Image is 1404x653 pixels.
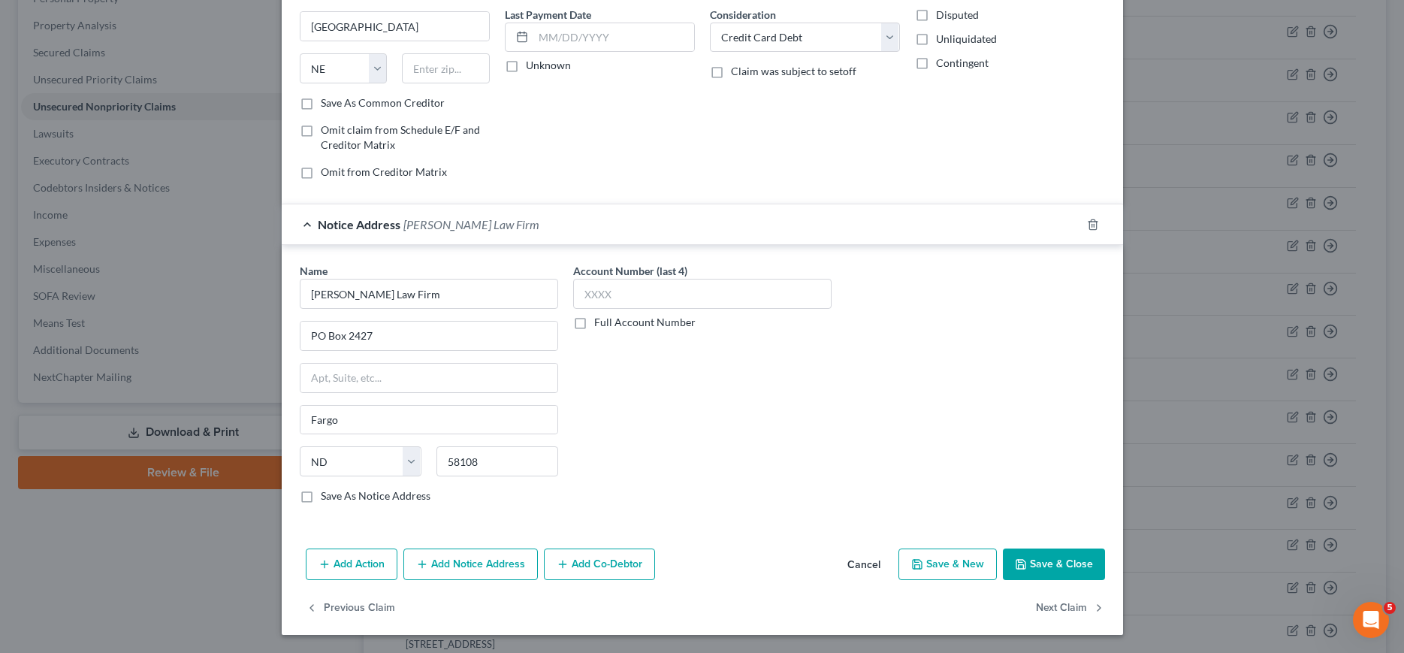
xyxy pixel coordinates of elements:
span: Name [300,265,328,277]
label: Last Payment Date [505,7,591,23]
span: Omit claim from Schedule E/F and Creditor Matrix [321,123,480,151]
span: [PERSON_NAME] Law Firm [403,217,539,231]
label: Account Number (last 4) [573,263,687,279]
span: Omit from Creditor Matrix [321,165,447,178]
button: Save & Close [1003,549,1105,580]
input: Enter city... [300,406,557,434]
span: Unliquidated [936,32,997,45]
label: Consideration [710,7,776,23]
span: Claim was subject to setoff [731,65,856,77]
button: Save & New [898,549,997,580]
span: 5 [1384,602,1396,614]
button: Add Notice Address [403,549,538,580]
label: Save As Common Creditor [321,95,445,110]
input: MM/DD/YYYY [533,23,694,52]
span: Contingent [936,56,989,69]
button: Add Co-Debtor [544,549,655,580]
input: Enter zip... [402,53,490,83]
button: Add Action [306,549,397,580]
input: Enter address... [300,322,557,350]
input: Enter city... [300,12,489,41]
label: Unknown [526,58,571,73]
iframe: Intercom live chat [1353,602,1389,638]
span: Notice Address [318,217,400,231]
input: Search by name... [300,279,558,309]
button: Next Claim [1036,592,1105,624]
label: Save As Notice Address [321,488,430,503]
button: Cancel [835,550,892,580]
label: Full Account Number [594,315,696,330]
button: Previous Claim [306,592,395,624]
input: XXXX [573,279,832,309]
span: Disputed [936,8,979,21]
input: Apt, Suite, etc... [300,364,557,392]
input: Enter zip.. [436,446,558,476]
